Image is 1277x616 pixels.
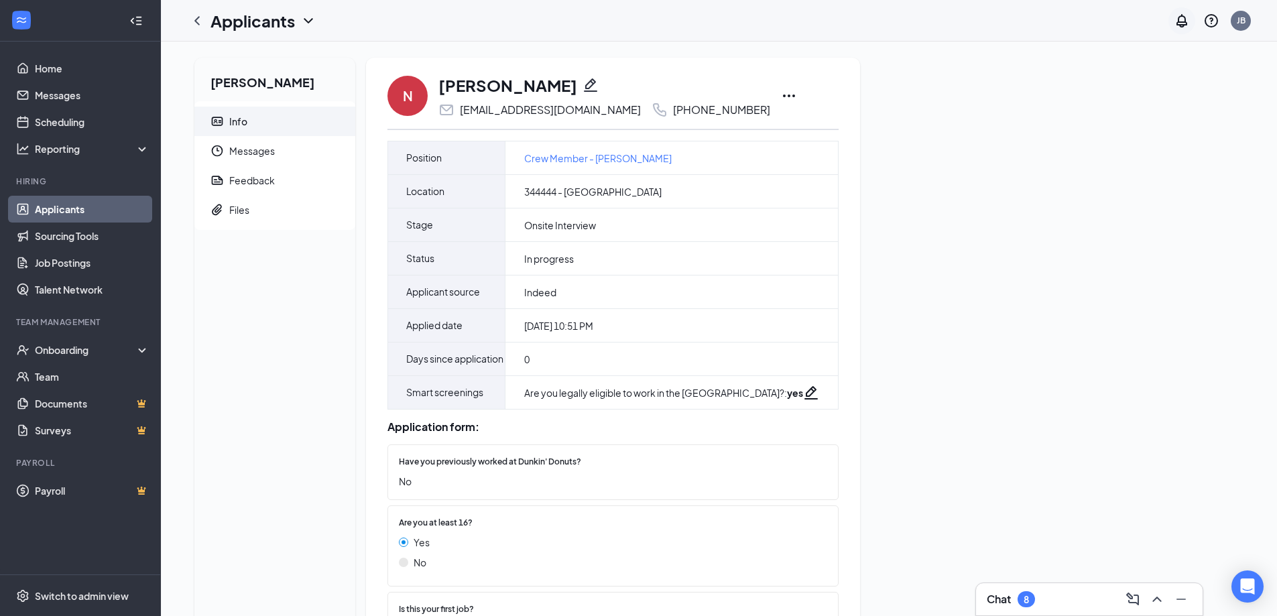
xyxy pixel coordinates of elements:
svg: ChevronUp [1149,591,1165,607]
span: Status [406,242,434,275]
svg: ContactCard [210,115,224,128]
svg: Collapse [129,14,143,27]
span: Have you previously worked at Dunkin' Donuts? [399,456,581,469]
svg: Email [438,102,454,118]
div: Files [229,203,249,217]
span: Position [406,141,442,174]
span: 0 [524,353,530,366]
div: [EMAIL_ADDRESS][DOMAIN_NAME] [460,103,641,117]
span: Smart screenings [406,376,483,409]
svg: WorkstreamLogo [15,13,28,27]
div: Are you legally eligible to work in the [GEOGRAPHIC_DATA]? : [524,386,803,399]
div: Feedback [229,174,275,187]
span: 344444 - [GEOGRAPHIC_DATA] [524,185,662,198]
svg: Phone [652,102,668,118]
span: Stage [406,208,433,241]
svg: UserCheck [16,343,29,357]
div: Switch to admin view [35,589,129,603]
a: Talent Network [35,276,149,303]
span: Onsite Interview [524,219,596,232]
div: JB [1237,15,1245,26]
span: In progress [524,252,574,265]
a: Team [35,363,149,390]
h1: [PERSON_NAME] [438,74,577,97]
span: [DATE] 10:51 PM [524,319,593,332]
a: Sourcing Tools [35,223,149,249]
svg: QuestionInfo [1203,13,1219,29]
svg: Pencil [583,77,599,93]
a: ContactCardInfo [194,107,355,136]
button: Minimize [1170,589,1192,610]
span: Is this your first job? [399,603,474,616]
div: Team Management [16,316,147,328]
a: Messages [35,82,149,109]
span: Yes [414,535,430,550]
span: Days since application [406,343,503,375]
svg: Ellipses [781,88,797,104]
span: Indeed [524,286,556,299]
div: Payroll [16,457,147,469]
button: ChevronUp [1146,589,1168,610]
span: Messages [229,136,345,166]
strong: yes [787,387,803,399]
a: Job Postings [35,249,149,276]
div: Onboarding [35,343,138,357]
h1: Applicants [210,9,295,32]
div: Open Intercom Messenger [1231,570,1264,603]
svg: Paperclip [210,203,224,217]
h3: Chat [987,592,1011,607]
span: No [414,555,426,570]
a: SurveysCrown [35,417,149,444]
div: Application form: [387,420,839,434]
div: Hiring [16,176,147,187]
span: Are you at least 16? [399,517,473,530]
svg: Settings [16,589,29,603]
button: ComposeMessage [1122,589,1144,610]
a: DocumentsCrown [35,390,149,417]
div: N [403,86,413,105]
svg: Pencil [803,385,819,401]
a: Crew Member - [PERSON_NAME] [524,151,672,166]
svg: Report [210,174,224,187]
svg: ChevronLeft [189,13,205,29]
span: No [399,474,814,489]
a: ClockMessages [194,136,355,166]
span: Applicant source [406,275,480,308]
svg: ComposeMessage [1125,591,1141,607]
svg: ChevronDown [300,13,316,29]
div: 8 [1024,594,1029,605]
svg: Minimize [1173,591,1189,607]
a: Scheduling [35,109,149,135]
a: Home [35,55,149,82]
a: PaperclipFiles [194,195,355,225]
svg: Analysis [16,142,29,156]
svg: Clock [210,144,224,158]
div: Reporting [35,142,150,156]
h2: [PERSON_NAME] [194,58,355,101]
a: Applicants [35,196,149,223]
div: [PHONE_NUMBER] [673,103,770,117]
span: Applied date [406,309,463,342]
span: Location [406,175,444,208]
a: ReportFeedback [194,166,355,195]
svg: Notifications [1174,13,1190,29]
a: PayrollCrown [35,477,149,504]
div: Info [229,115,247,128]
